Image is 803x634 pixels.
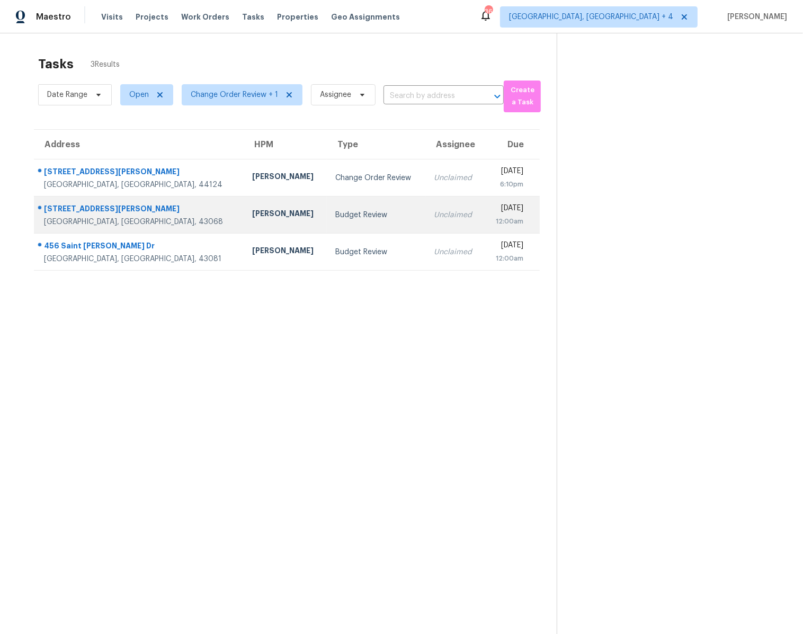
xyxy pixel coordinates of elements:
span: [GEOGRAPHIC_DATA], [GEOGRAPHIC_DATA] + 4 [509,12,673,22]
div: Change Order Review [335,173,417,183]
div: [DATE] [493,203,523,216]
span: Create a Task [509,84,536,109]
button: Open [490,89,505,104]
span: [PERSON_NAME] [723,12,787,22]
span: Change Order Review + 1 [191,90,278,100]
span: Tasks [242,13,264,21]
span: Open [129,90,149,100]
div: 12:00am [493,216,523,227]
div: Budget Review [335,210,417,220]
h2: Tasks [38,59,74,69]
th: Due [484,130,540,159]
span: Projects [136,12,168,22]
div: [PERSON_NAME] [252,245,318,258]
span: 3 Results [91,59,120,70]
span: Maestro [36,12,71,22]
span: Assignee [320,90,351,100]
button: Create a Task [504,81,541,112]
div: [GEOGRAPHIC_DATA], [GEOGRAPHIC_DATA], 43081 [44,254,235,264]
th: Address [34,130,244,159]
span: Geo Assignments [331,12,400,22]
div: Unclaimed [434,247,475,257]
div: [DATE] [493,240,523,253]
div: Unclaimed [434,173,475,183]
span: Properties [277,12,318,22]
div: 36 [485,6,492,17]
div: [STREET_ADDRESS][PERSON_NAME] [44,203,235,217]
div: 12:00am [493,253,523,264]
span: Visits [101,12,123,22]
div: 6:10pm [493,179,523,190]
div: [GEOGRAPHIC_DATA], [GEOGRAPHIC_DATA], 44124 [44,180,235,190]
input: Search by address [383,88,474,104]
th: HPM [244,130,327,159]
div: Budget Review [335,247,417,257]
span: Work Orders [181,12,229,22]
span: Date Range [47,90,87,100]
div: Unclaimed [434,210,475,220]
div: [GEOGRAPHIC_DATA], [GEOGRAPHIC_DATA], 43068 [44,217,235,227]
div: [PERSON_NAME] [252,171,318,184]
th: Type [327,130,425,159]
th: Assignee [425,130,484,159]
div: [DATE] [493,166,523,179]
div: [PERSON_NAME] [252,208,318,221]
div: 456 Saint [PERSON_NAME] Dr [44,240,235,254]
div: [STREET_ADDRESS][PERSON_NAME] [44,166,235,180]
